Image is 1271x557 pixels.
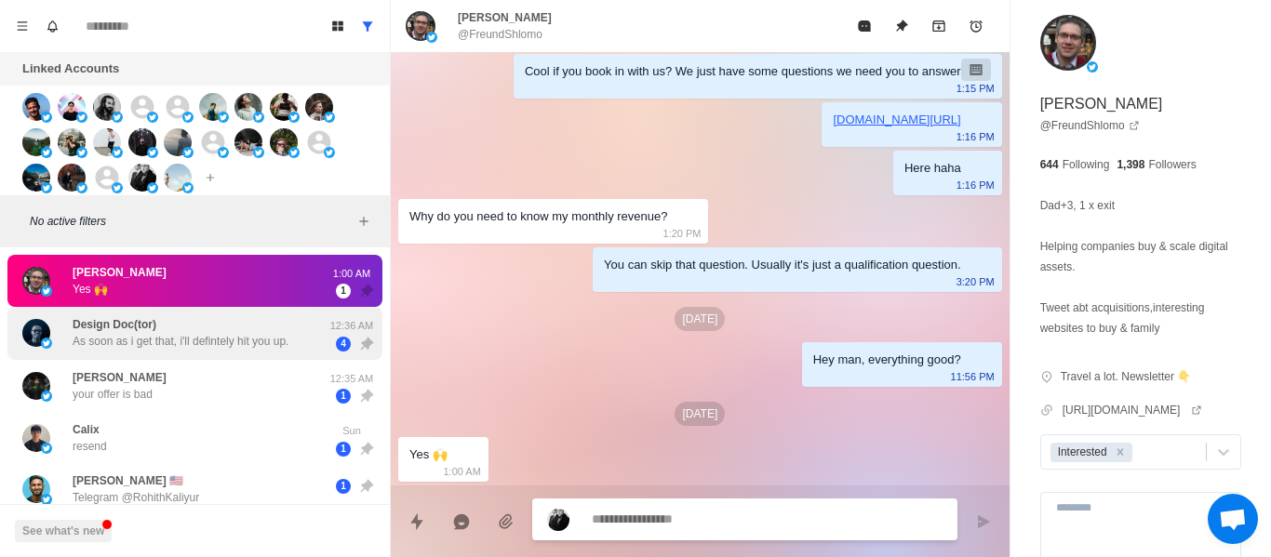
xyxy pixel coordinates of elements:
[1061,368,1192,385] p: Travel a lot. Newsletter 👇
[328,266,375,282] p: 1:00 AM
[1040,93,1163,115] p: [PERSON_NAME]
[443,503,480,540] button: Reply with AI
[443,461,480,482] p: 1:00 AM
[199,166,221,189] button: Add account
[288,112,300,123] img: picture
[73,421,100,438] p: Calix
[93,128,121,156] img: picture
[182,147,194,158] img: picture
[957,126,995,147] p: 1:16 PM
[957,78,995,99] p: 1:15 PM
[965,503,1002,540] button: Send message
[1040,195,1241,338] p: Dad+3, 1 x exit Helping companies buy & scale digital assets. Tweet abt acquisitions,interesting ...
[1040,117,1140,134] a: @FreundShlomo
[328,318,375,334] p: 12:36 AM
[398,503,435,540] button: Quick replies
[22,93,50,121] img: picture
[41,182,52,193] img: picture
[957,175,995,195] p: 1:16 PM
[1052,443,1110,462] div: Interested
[41,285,52,297] img: picture
[1040,15,1096,71] img: picture
[147,147,158,158] img: picture
[604,255,961,275] div: You can skip that question. Usually it's just a qualification question.
[199,93,227,121] img: picture
[957,7,995,45] button: Add reminder
[253,112,264,123] img: picture
[73,333,288,350] p: As soon as i get that, i'll defintely hit you up.
[833,113,960,126] a: [DOMAIN_NAME][URL]
[336,284,351,298] span: 1
[7,11,37,41] button: Menu
[22,128,50,156] img: picture
[218,147,229,158] img: picture
[458,9,552,26] p: [PERSON_NAME]
[1063,402,1203,418] a: [URL][DOMAIN_NAME]
[951,366,995,387] p: 11:56 PM
[112,147,123,158] img: picture
[234,93,262,121] img: picture
[1110,443,1131,462] div: Remove Interested
[406,11,435,41] img: picture
[164,164,192,192] img: picture
[93,93,121,121] img: picture
[270,128,298,156] img: picture
[218,112,229,123] img: picture
[22,475,50,503] img: picture
[328,371,375,387] p: 12:35 AM
[270,93,298,121] img: picture
[41,338,52,349] img: picture
[147,112,158,123] img: picture
[409,444,448,465] div: Yes 🙌
[15,520,112,542] button: See what's new
[182,112,194,123] img: picture
[488,503,525,540] button: Add media
[73,386,153,403] p: your offer is bad
[22,319,50,347] img: picture
[58,164,86,192] img: picture
[305,93,333,121] img: picture
[426,32,437,43] img: picture
[41,494,52,505] img: picture
[58,128,86,156] img: picture
[525,61,961,82] div: Cool if you book in with us? We just have some questions we need you to answer
[883,7,920,45] button: Unpin
[234,128,262,156] img: picture
[324,112,335,123] img: picture
[663,223,702,244] p: 1:20 PM
[675,402,725,426] p: [DATE]
[1063,156,1110,173] p: Following
[30,213,353,230] p: No active filters
[22,267,50,295] img: picture
[41,443,52,454] img: picture
[182,182,194,193] img: picture
[22,164,50,192] img: picture
[73,472,183,489] p: [PERSON_NAME] 🇺🇸
[846,7,883,45] button: Mark as read
[336,479,351,494] span: 1
[112,182,123,193] img: picture
[409,206,667,227] div: Why do you need to know my monthly revenue?
[112,112,123,123] img: picture
[458,26,542,43] p: @FreundShlomo
[58,93,86,121] img: picture
[324,147,335,158] img: picture
[73,264,167,281] p: [PERSON_NAME]
[128,128,156,156] img: picture
[336,389,351,404] span: 1
[957,272,995,292] p: 3:20 PM
[353,11,382,41] button: Show all conversations
[73,369,167,386] p: [PERSON_NAME]
[37,11,67,41] button: Notifications
[22,372,50,400] img: picture
[353,210,375,232] button: Add filters
[73,281,108,298] p: Yes 🙌
[73,438,107,455] p: resend
[336,442,351,457] span: 1
[41,147,52,158] img: picture
[41,391,52,402] img: picture
[128,164,156,192] img: picture
[147,182,158,193] img: picture
[675,307,725,331] p: [DATE]
[22,424,50,452] img: picture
